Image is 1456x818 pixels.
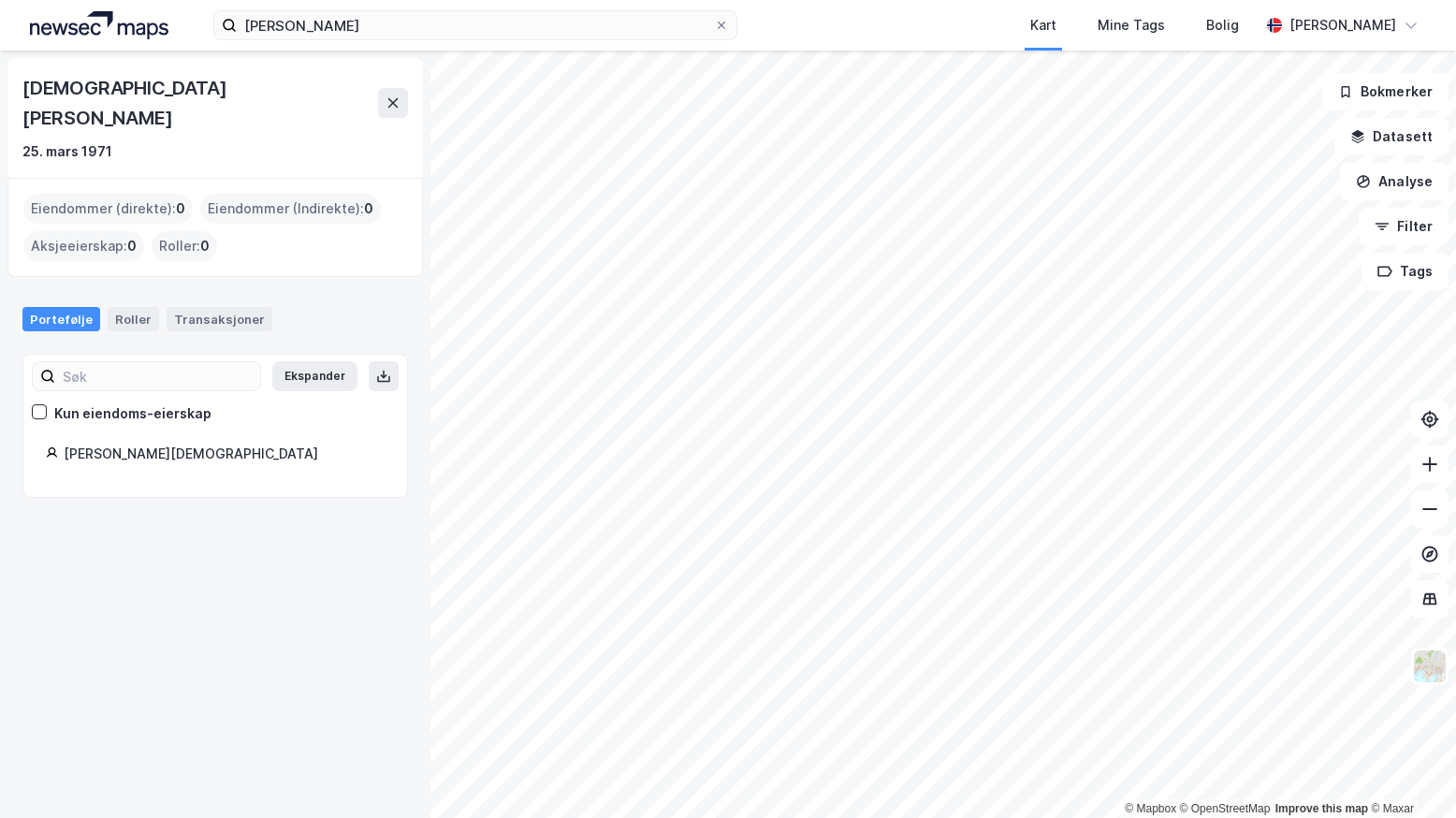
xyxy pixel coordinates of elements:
div: Eiendommer (direkte) : [23,194,193,224]
div: Transaksjoner [167,307,272,331]
span: 0 [176,197,185,220]
button: Tags [1361,253,1449,290]
button: Datasett [1334,118,1449,155]
div: Portefølje [22,307,100,331]
div: Mine Tags [1098,14,1165,37]
button: Bokmerker [1322,73,1449,110]
input: Søk [55,362,260,390]
div: [PERSON_NAME][DEMOGRAPHIC_DATA] [64,443,385,465]
span: 0 [127,235,137,257]
div: Roller [108,307,159,331]
span: 0 [200,235,210,257]
button: Analyse [1340,163,1449,200]
div: Kart [1030,14,1056,37]
div: Kun eiendoms-eierskap [54,402,211,425]
span: 0 [364,197,373,220]
div: [DEMOGRAPHIC_DATA][PERSON_NAME] [22,73,378,133]
div: 25. mars 1971 [22,140,112,163]
a: Improve this map [1275,802,1368,815]
div: Bolig [1206,14,1239,37]
div: [PERSON_NAME] [1289,14,1396,37]
a: Mapbox [1125,802,1176,815]
div: Eiendommer (Indirekte) : [200,194,381,224]
a: OpenStreetMap [1180,802,1271,815]
input: Søk på adresse, matrikkel, gårdeiere, leietakere eller personer [237,11,714,39]
button: Ekspander [272,361,357,391]
div: Roller : [152,231,217,261]
img: Z [1412,649,1448,684]
img: logo.a4113a55bc3d86da70a041830d287a7e.svg [30,11,168,39]
div: Aksjeeierskap : [23,231,144,261]
iframe: Chat Widget [1362,728,1456,818]
button: Filter [1359,208,1449,245]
